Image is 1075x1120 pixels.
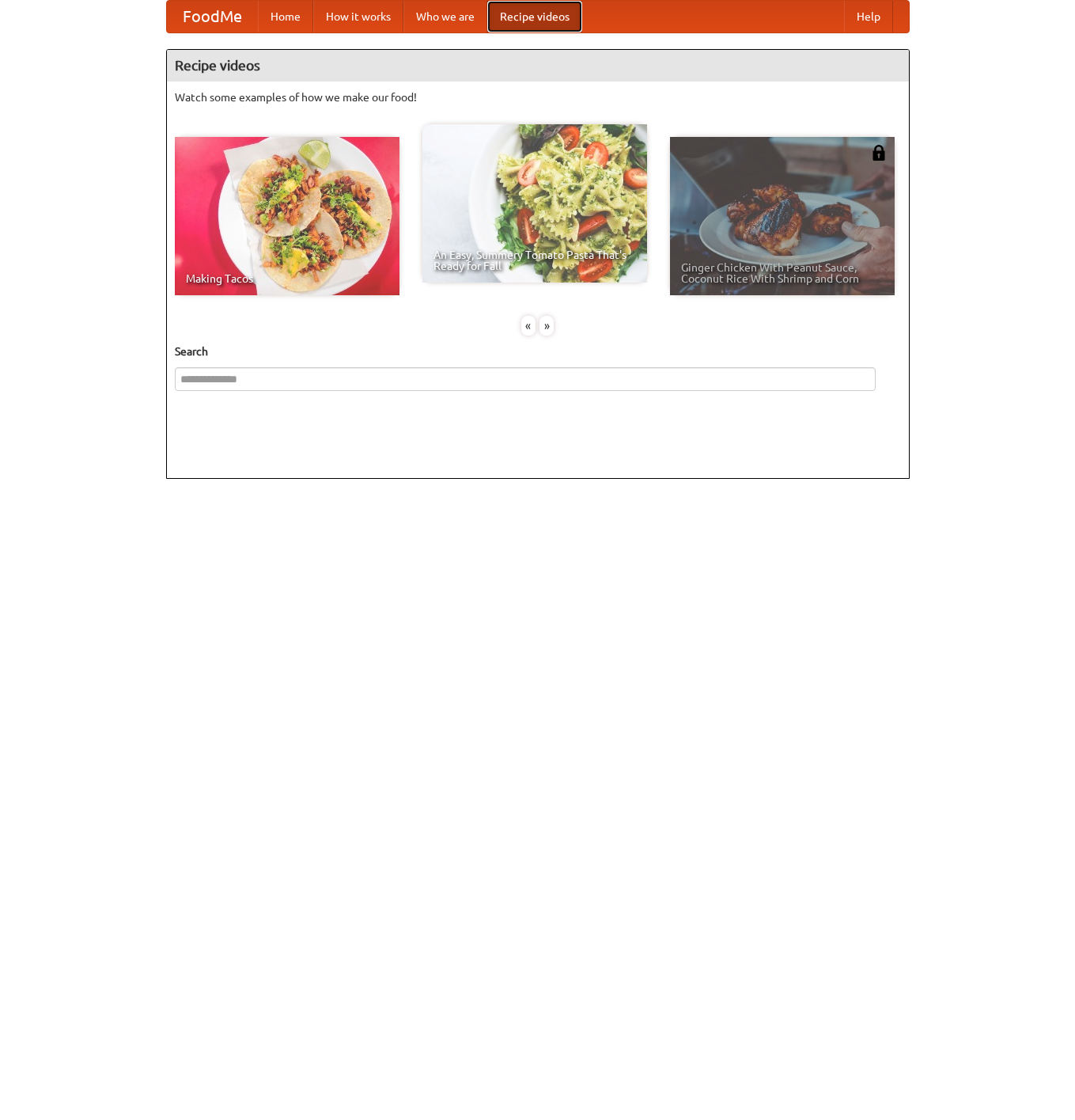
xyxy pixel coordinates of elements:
a: An Easy, Summery Tomato Pasta That's Ready for Fall [422,124,647,283]
a: Home [258,1,313,32]
img: 483408.png [871,145,887,161]
a: How it works [313,1,403,32]
h5: Search [175,344,901,359]
span: Making Tacos [186,273,388,284]
a: Who we are [403,1,487,32]
a: Recipe videos [487,1,582,32]
h4: Recipe videos [167,50,909,82]
div: « [521,316,536,336]
div: » [539,316,554,336]
a: Making Tacos [175,137,399,295]
a: Help [844,1,893,32]
span: An Easy, Summery Tomato Pasta That's Ready for Fall [433,249,636,271]
a: FoodMe [167,1,258,32]
p: Watch some examples of how we make our food! [175,89,901,105]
